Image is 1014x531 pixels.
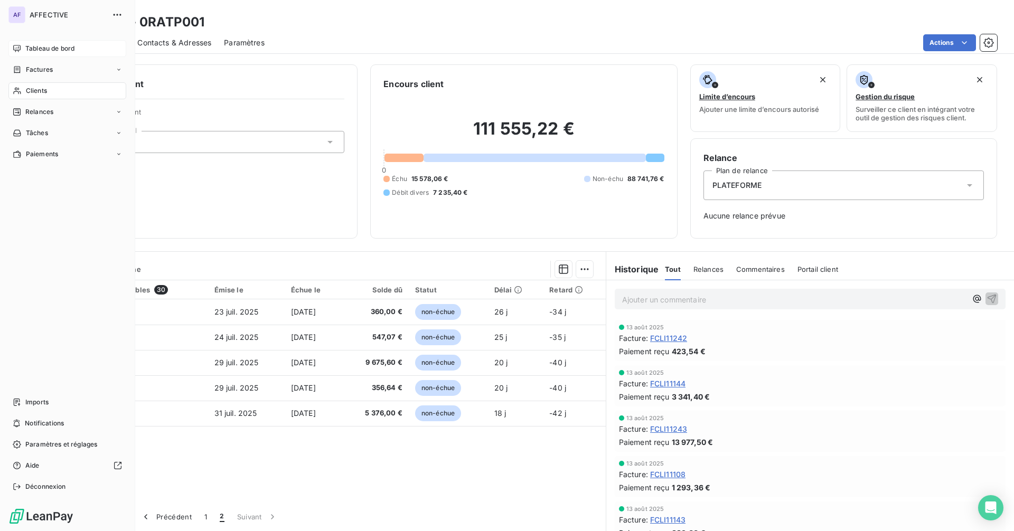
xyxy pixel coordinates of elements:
[703,211,984,221] span: Aucune relance prévue
[8,146,126,163] a: Paiements
[494,383,508,392] span: 20 j
[693,265,724,273] span: Relances
[26,86,47,96] span: Clients
[25,419,64,428] span: Notifications
[672,391,710,402] span: 3 341,40 €
[415,329,461,345] span: non-échue
[626,460,664,467] span: 13 août 2025
[703,151,984,164] h6: Relance
[619,514,648,525] span: Facture :
[214,409,257,418] span: 31 juil. 2025
[392,174,407,184] span: Échu
[348,383,402,393] span: 356,64 €
[650,469,686,480] span: FCLI11108
[699,92,755,101] span: Limite d’encours
[672,482,711,493] span: 1 293,36 €
[494,409,506,418] span: 18 j
[154,285,168,295] span: 30
[549,333,566,342] span: -35 j
[8,394,126,411] a: Imports
[25,482,66,491] span: Déconnexion
[672,346,706,357] span: 423,54 €
[348,286,402,294] div: Solde dû
[291,383,316,392] span: [DATE]
[214,358,259,367] span: 29 juil. 2025
[134,506,198,528] button: Précédent
[619,437,670,448] span: Paiement reçu
[30,11,106,19] span: AFFECTIVE
[847,64,997,132] button: Gestion du risqueSurveiller ce client en intégrant votre outil de gestion des risques client.
[619,423,648,434] span: Facture :
[348,408,402,419] span: 5 376,00 €
[25,461,40,470] span: Aide
[214,286,278,294] div: Émise le
[220,511,224,522] span: 2
[25,44,74,53] span: Tableau de bord
[619,333,648,344] span: Facture :
[415,286,482,294] div: Statut
[383,78,444,90] h6: Encours client
[699,105,819,113] span: Ajouter une limite d’encours autorisé
[549,286,599,294] div: Retard
[797,265,838,273] span: Portail client
[383,118,664,150] h2: 111 555,22 €
[8,61,126,78] a: Factures
[93,13,204,32] h3: RATP - 0RATP001
[978,495,1003,520] div: Open Intercom Messenger
[231,506,284,528] button: Suivant
[291,307,316,316] span: [DATE]
[856,92,915,101] span: Gestion du risque
[64,78,344,90] h6: Informations client
[712,180,762,191] span: PLATEFORME
[494,307,508,316] span: 26 j
[626,324,664,330] span: 13 août 2025
[411,174,448,184] span: 15 578,06 €
[650,423,687,434] span: FCLI11243
[8,436,126,453] a: Paramètres et réglages
[650,333,687,344] span: FCLI11242
[433,188,468,197] span: 7 235,40 €
[84,285,201,295] div: Pièces comptables
[198,506,213,528] button: 1
[382,166,386,174] span: 0
[494,358,508,367] span: 20 j
[214,383,259,392] span: 29 juil. 2025
[690,64,841,132] button: Limite d’encoursAjouter une limite d’encours autorisé
[8,82,126,99] a: Clients
[137,37,211,48] span: Contacts & Adresses
[415,380,461,396] span: non-échue
[415,355,461,371] span: non-échue
[665,265,681,273] span: Tout
[8,125,126,141] a: Tâches
[291,409,316,418] span: [DATE]
[8,6,25,23] div: AF
[549,383,566,392] span: -40 j
[8,103,126,120] a: Relances
[627,174,664,184] span: 88 741,76 €
[626,415,664,421] span: 13 août 2025
[650,514,686,525] span: FCLI11143
[672,437,713,448] span: 13 977,50 €
[8,40,126,57] a: Tableau de bord
[619,391,670,402] span: Paiement reçu
[348,307,402,317] span: 360,00 €
[856,105,988,122] span: Surveiller ce client en intégrant votre outil de gestion des risques client.
[736,265,785,273] span: Commentaires
[291,286,335,294] div: Échue le
[494,333,508,342] span: 25 j
[606,263,659,276] h6: Historique
[626,369,664,376] span: 13 août 2025
[8,457,126,474] a: Aide
[214,333,259,342] span: 24 juil. 2025
[923,34,976,51] button: Actions
[26,149,58,159] span: Paiements
[214,307,259,316] span: 23 juil. 2025
[626,506,664,512] span: 13 août 2025
[415,304,461,320] span: non-échue
[593,174,623,184] span: Non-échu
[25,440,97,449] span: Paramètres et réglages
[549,358,566,367] span: -40 j
[348,357,402,368] span: 9 675,60 €
[619,482,670,493] span: Paiement reçu
[213,506,230,528] button: 2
